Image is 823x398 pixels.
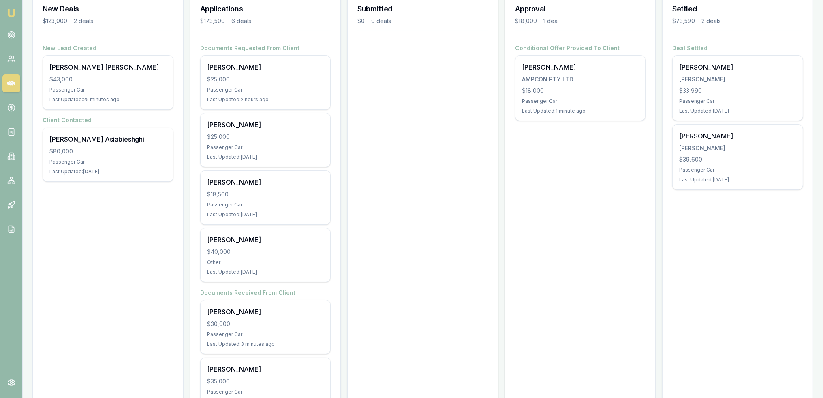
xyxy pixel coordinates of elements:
[207,364,324,374] div: [PERSON_NAME]
[515,17,537,25] div: $18,000
[207,202,324,208] div: Passenger Car
[49,159,167,165] div: Passenger Car
[207,377,324,385] div: $35,000
[522,108,639,114] div: Last Updated: 1 minute ago
[522,75,639,83] div: AMPCON PTY LTD
[679,144,796,152] div: [PERSON_NAME]
[207,269,324,275] div: Last Updated: [DATE]
[49,168,167,175] div: Last Updated: [DATE]
[522,87,639,95] div: $18,000
[43,116,173,124] h4: Client Contacted
[43,17,67,25] div: $123,000
[701,17,721,25] div: 2 deals
[672,3,803,15] h3: Settled
[49,96,167,103] div: Last Updated: 25 minutes ago
[207,389,324,395] div: Passenger Car
[207,307,324,317] div: [PERSON_NAME]
[207,133,324,141] div: $25,000
[207,235,324,245] div: [PERSON_NAME]
[672,17,695,25] div: $73,590
[43,3,173,15] h3: New Deals
[515,3,646,15] h3: Approval
[357,17,365,25] div: $0
[207,341,324,347] div: Last Updated: 3 minutes ago
[74,17,93,25] div: 2 deals
[207,211,324,218] div: Last Updated: [DATE]
[6,8,16,18] img: emu-icon-u.png
[679,131,796,141] div: [PERSON_NAME]
[49,62,167,72] div: [PERSON_NAME] [PERSON_NAME]
[49,75,167,83] div: $43,000
[207,120,324,130] div: [PERSON_NAME]
[207,259,324,266] div: Other
[515,44,646,52] h4: Conditional Offer Provided To Client
[679,87,796,95] div: $33,990
[200,3,331,15] h3: Applications
[207,190,324,198] div: $18,500
[207,248,324,256] div: $40,000
[200,289,331,297] h4: Documents Received From Client
[207,75,324,83] div: $25,000
[672,44,803,52] h4: Deal Settled
[207,320,324,328] div: $30,000
[679,155,796,164] div: $39,600
[207,87,324,93] div: Passenger Car
[522,98,639,104] div: Passenger Car
[679,108,796,114] div: Last Updated: [DATE]
[679,62,796,72] div: [PERSON_NAME]
[231,17,251,25] div: 6 deals
[679,167,796,173] div: Passenger Car
[200,44,331,52] h4: Documents Requested From Client
[679,177,796,183] div: Last Updated: [DATE]
[207,96,324,103] div: Last Updated: 2 hours ago
[357,3,488,15] h3: Submitted
[207,144,324,151] div: Passenger Car
[49,147,167,155] div: $80,000
[49,87,167,93] div: Passenger Car
[207,154,324,160] div: Last Updated: [DATE]
[43,44,173,52] h4: New Lead Created
[371,17,391,25] div: 0 deals
[207,331,324,338] div: Passenger Car
[543,17,559,25] div: 1 deal
[200,17,225,25] div: $173,500
[207,177,324,187] div: [PERSON_NAME]
[207,62,324,72] div: [PERSON_NAME]
[679,75,796,83] div: [PERSON_NAME]
[679,98,796,104] div: Passenger Car
[522,62,639,72] div: [PERSON_NAME]
[49,134,167,144] div: [PERSON_NAME] Asiabieshghi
